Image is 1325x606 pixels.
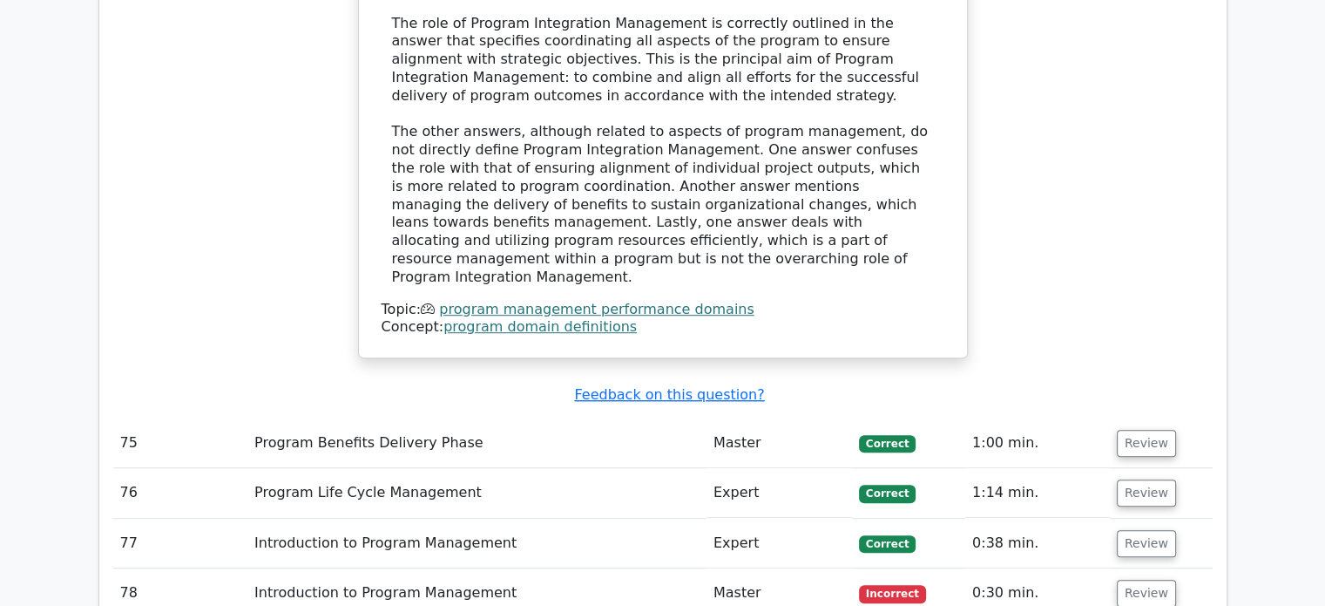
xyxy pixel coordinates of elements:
td: 0:38 min. [965,519,1110,569]
a: Feedback on this question? [574,386,764,403]
div: Concept: [382,318,944,337]
td: Program Life Cycle Management [247,468,706,518]
td: Introduction to Program Management [247,519,706,569]
td: 77 [113,519,248,569]
td: 1:14 min. [965,468,1110,518]
span: Correct [859,535,916,553]
td: 75 [113,419,248,468]
a: program management performance domains [439,301,754,317]
span: Correct [859,485,916,502]
td: Expert [706,468,852,518]
td: Master [706,419,852,468]
td: 76 [113,468,248,518]
td: Program Benefits Delivery Phase [247,419,706,468]
div: Topic: [382,301,944,319]
button: Review [1117,480,1176,507]
a: program domain definitions [443,318,637,335]
button: Review [1117,430,1176,457]
span: Correct [859,435,916,453]
button: Review [1117,530,1176,557]
span: Incorrect [859,585,926,603]
td: Expert [706,519,852,569]
td: 1:00 min. [965,419,1110,468]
